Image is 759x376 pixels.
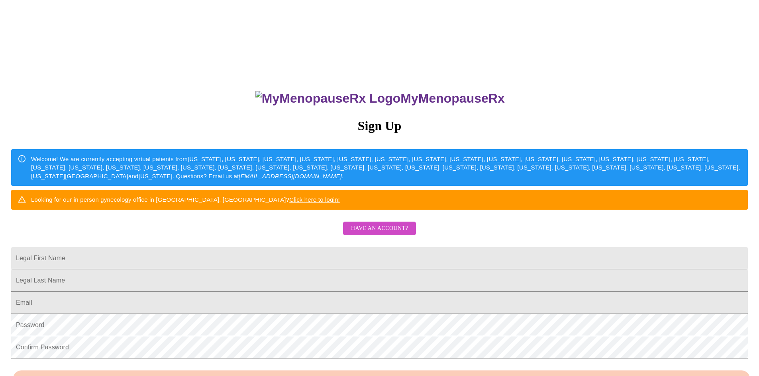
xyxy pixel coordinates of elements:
div: Welcome! We are currently accepting virtual patients from [US_STATE], [US_STATE], [US_STATE], [US... [31,152,741,183]
a: Have an account? [341,230,418,237]
div: Looking for our in person gynecology office in [GEOGRAPHIC_DATA], [GEOGRAPHIC_DATA]? [31,192,340,207]
a: Click here to login! [289,196,340,203]
h3: Sign Up [11,119,748,133]
button: Have an account? [343,222,416,236]
span: Have an account? [351,224,408,234]
em: [EMAIL_ADDRESS][DOMAIN_NAME] [239,173,342,179]
img: MyMenopauseRx Logo [255,91,400,106]
h3: MyMenopauseRx [12,91,748,106]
